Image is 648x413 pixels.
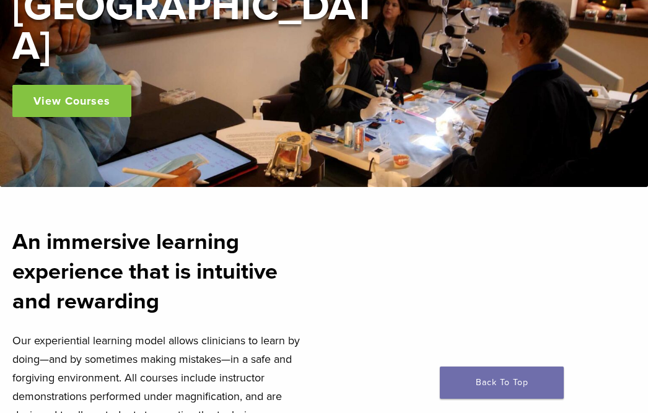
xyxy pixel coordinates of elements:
iframe: Bioclear Matrix | Welcome to the Bioclear Learning Center [331,227,636,398]
strong: An immersive learning experience that is intuitive and rewarding [12,228,278,315]
a: Back To Top [440,367,564,399]
a: View Courses [12,85,131,117]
